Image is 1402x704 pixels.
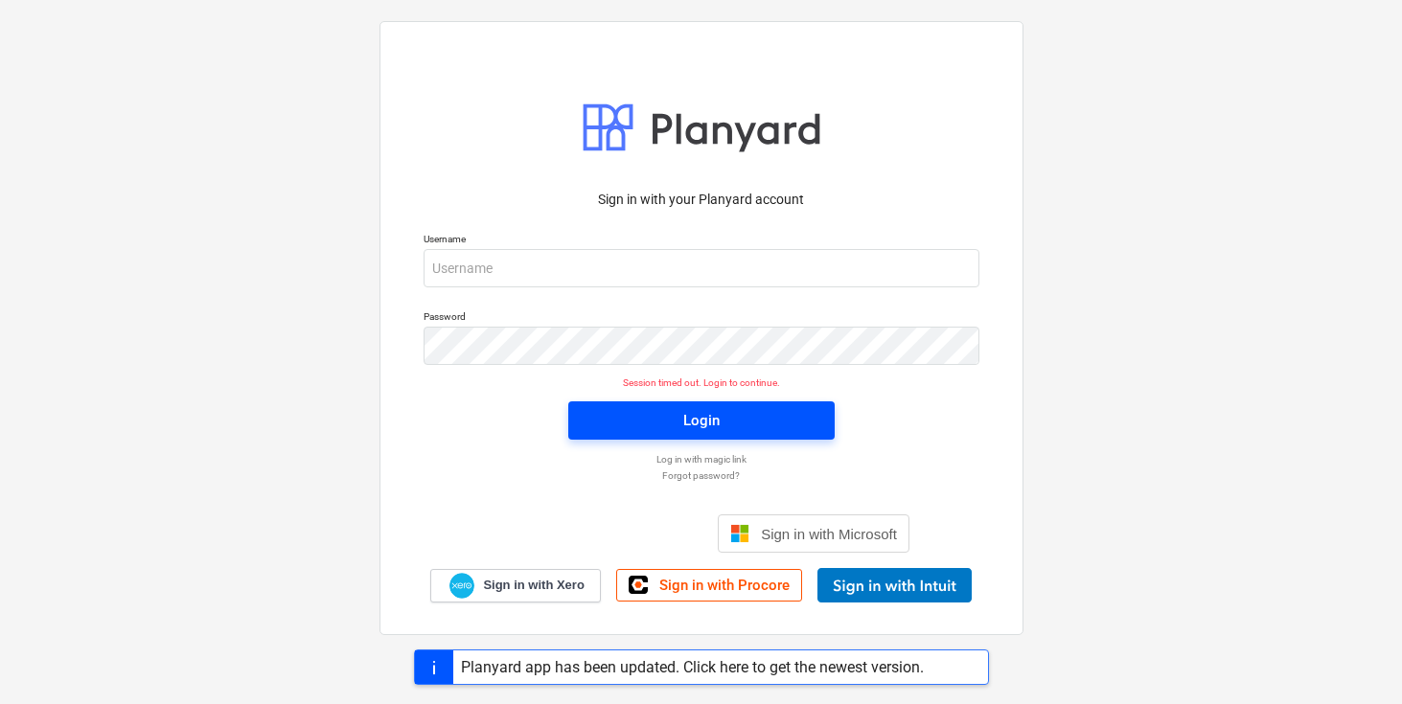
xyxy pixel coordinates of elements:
[424,233,979,249] p: Username
[568,401,835,440] button: Login
[424,190,979,210] p: Sign in with your Planyard account
[412,376,991,389] p: Session timed out. Login to continue.
[703,647,726,670] i: keyboard_arrow_down
[461,658,924,676] div: Planyard app has been updated. Click here to get the newest version.
[616,569,802,602] a: Sign in with Procore
[483,577,584,594] span: Sign in with Xero
[483,512,712,555] iframe: Prisijungimas naudojant „Google“ mygtuką
[659,577,790,594] span: Sign in with Procore
[424,310,979,327] p: Password
[1306,612,1402,704] iframe: Chat Widget
[449,573,474,599] img: Xero logo
[683,408,720,433] div: Login
[761,526,897,542] span: Sign in with Microsoft
[414,469,989,482] a: Forgot password?
[424,249,979,287] input: Username
[430,569,601,602] a: Sign in with Xero
[730,524,749,543] img: Microsoft logo
[414,453,989,466] a: Log in with magic link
